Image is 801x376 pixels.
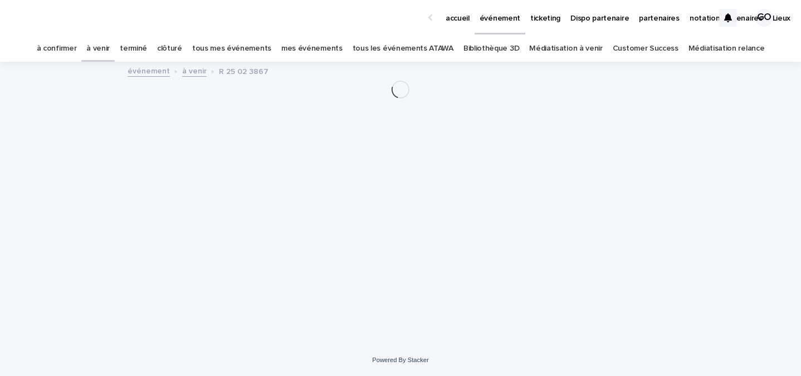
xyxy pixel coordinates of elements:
a: Powered By Stacker [372,357,428,363]
p: R 25 02 3867 [219,65,268,77]
a: tous les événements ATAWA [353,36,453,62]
a: terminé [120,36,147,62]
a: Bibliothèque 3D [463,36,519,62]
a: mes événements [281,36,343,62]
a: à venir [182,64,207,77]
a: événement [128,64,170,77]
a: tous mes événements [192,36,271,62]
a: Customer Success [613,36,678,62]
a: Médiatisation relance [688,36,765,62]
a: à venir [86,36,110,62]
a: Médiatisation à venir [529,36,603,62]
a: à confirmer [37,36,77,62]
img: Ls34BcGeRexTGTNfXpUC [22,7,130,29]
a: clôturé [157,36,182,62]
